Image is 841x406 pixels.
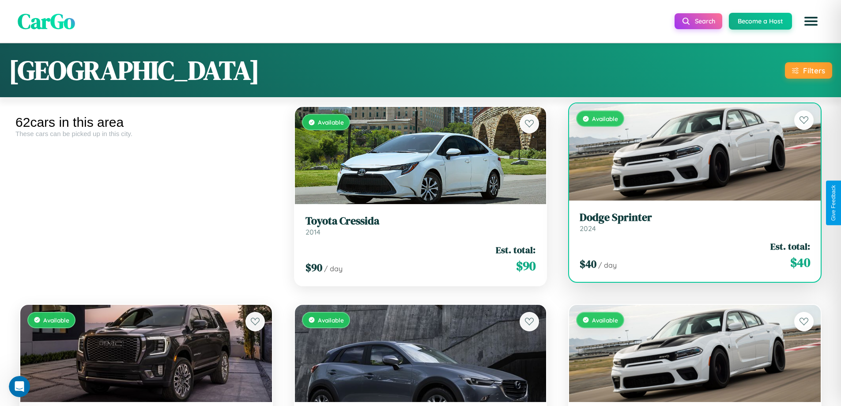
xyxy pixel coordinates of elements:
[592,316,618,324] span: Available
[695,17,715,25] span: Search
[318,316,344,324] span: Available
[580,257,596,271] span: $ 40
[729,13,792,30] button: Become a Host
[799,9,823,34] button: Open menu
[598,261,617,269] span: / day
[18,7,75,36] span: CarGo
[770,240,810,253] span: Est. total:
[305,260,322,275] span: $ 90
[324,264,343,273] span: / day
[592,115,618,122] span: Available
[803,66,825,75] div: Filters
[580,224,596,233] span: 2024
[790,254,810,271] span: $ 40
[43,316,69,324] span: Available
[580,211,810,224] h3: Dodge Sprinter
[785,62,832,79] button: Filters
[9,52,260,88] h1: [GEOGRAPHIC_DATA]
[318,118,344,126] span: Available
[305,215,536,236] a: Toyota Cressida2014
[496,243,536,256] span: Est. total:
[516,257,536,275] span: $ 90
[830,185,837,221] div: Give Feedback
[675,13,722,29] button: Search
[580,211,810,233] a: Dodge Sprinter2024
[305,215,536,228] h3: Toyota Cressida
[9,376,30,397] iframe: Intercom live chat
[15,115,277,130] div: 62 cars in this area
[15,130,277,137] div: These cars can be picked up in this city.
[305,228,321,236] span: 2014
